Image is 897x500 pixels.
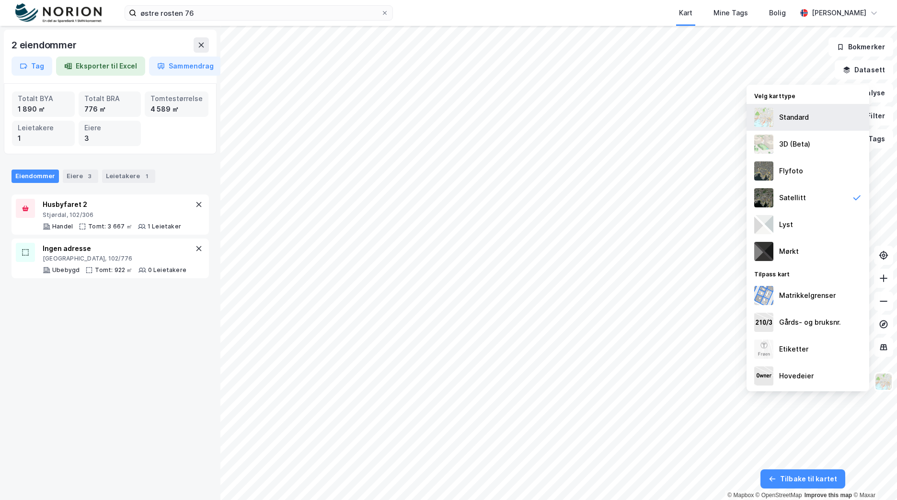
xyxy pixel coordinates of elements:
div: 776 ㎡ [84,104,136,114]
button: Bokmerker [828,37,893,57]
div: [GEOGRAPHIC_DATA], 102/776 [43,255,186,262]
div: Mørkt [779,246,799,257]
img: Z [754,340,773,359]
div: Mine Tags [713,7,748,19]
a: Mapbox [727,492,754,499]
img: norion-logo.80e7a08dc31c2e691866.png [15,3,102,23]
div: Tilpass kart [747,265,869,282]
img: cadastreBorders.cfe08de4b5ddd52a10de.jpeg [754,286,773,305]
div: [PERSON_NAME] [812,7,866,19]
img: Z [754,161,773,181]
div: Eiere [63,170,98,183]
div: 3 [85,171,94,181]
div: 3D (Beta) [779,138,810,150]
div: Gårds- og bruksnr. [779,317,841,328]
div: Hovedeier [779,370,814,382]
div: Leietakere [18,123,69,133]
div: Ubebygd [52,266,80,274]
div: Lyst [779,219,793,230]
img: nCdM7BzjoCAAAAAElFTkSuQmCC [754,242,773,261]
button: Eksporter til Excel [56,57,145,76]
img: cadastreKeys.547ab17ec502f5a4ef2b.jpeg [754,313,773,332]
div: Tomtestørrelse [150,93,203,104]
div: Tomt: 3 667 ㎡ [88,223,132,230]
div: 1 890 ㎡ [18,104,69,114]
img: Z [754,135,773,154]
div: Ingen adresse [43,243,186,254]
iframe: Chat Widget [849,454,897,500]
img: Z [874,373,893,391]
img: 9k= [754,188,773,207]
input: Søk på adresse, matrikkel, gårdeiere, leietakere eller personer [137,6,381,20]
div: 4 589 ㎡ [150,104,203,114]
div: Totalt BYA [18,93,69,104]
button: Analyse [838,83,893,102]
div: Kontrollprogram for chat [849,454,897,500]
div: Standard [779,112,809,123]
div: Bolig [769,7,786,19]
button: Sammendrag [149,57,222,76]
div: Totalt BRA [84,93,136,104]
div: Satellitt [779,192,806,204]
img: majorOwner.b5e170eddb5c04bfeeff.jpeg [754,366,773,386]
div: 3 [84,133,136,144]
button: Datasett [835,60,893,80]
div: Velg karttype [747,87,869,104]
div: Flyfoto [779,165,803,177]
button: Tilbake til kartet [760,469,845,489]
div: Tomt: 922 ㎡ [95,266,132,274]
a: Improve this map [805,492,852,499]
div: 0 Leietakere [148,266,186,274]
div: Husbyfaret 2 [43,199,181,210]
div: Etiketter [779,343,808,355]
div: 1 [142,171,151,181]
div: Stjørdal, 102/306 [43,211,181,219]
button: Tag [11,57,52,76]
button: Tags [849,129,893,148]
div: Kart [679,7,692,19]
div: Eiere [84,123,136,133]
div: 2 eiendommer [11,37,79,53]
img: luj3wr1y2y3+OchiMxRmMxRlscgabnMEmZ7DJGWxyBpucwSZnsMkZbHIGm5zBJmewyRlscgabnMEmZ7DJGWxyBpucwSZnsMkZ... [754,215,773,234]
div: Eiendommer [11,170,59,183]
div: Matrikkelgrenser [779,290,836,301]
a: OpenStreetMap [756,492,802,499]
div: 1 [18,133,69,144]
button: Filter [847,106,893,125]
div: 1 Leietaker [148,223,181,230]
div: Leietakere [102,170,155,183]
img: Z [754,108,773,127]
div: Handel [52,223,73,230]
